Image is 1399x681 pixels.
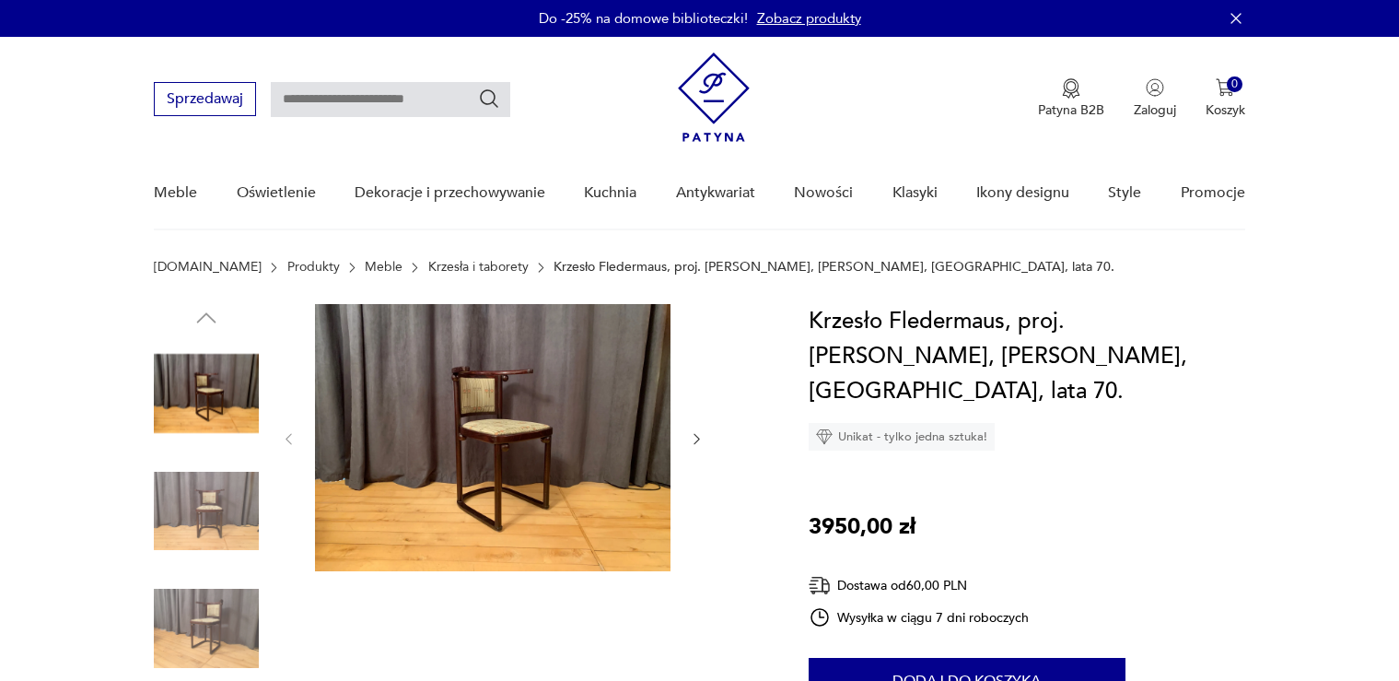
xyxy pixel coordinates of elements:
a: [DOMAIN_NAME] [154,260,262,275]
a: Klasyki [892,158,938,229]
img: Ikonka użytkownika [1146,78,1164,97]
img: Ikona medalu [1062,78,1080,99]
p: Zaloguj [1134,101,1176,119]
p: 3950,00 zł [809,510,915,545]
img: Zdjęcie produktu Krzesło Fledermaus, proj. Josef Hoffmann, Wittmann, Austria, lata 70. [154,341,259,446]
a: Style [1108,158,1141,229]
p: Do -25% na domowe biblioteczki! [539,9,748,28]
div: Unikat - tylko jedna sztuka! [809,423,995,451]
a: Ikona medaluPatyna B2B [1038,78,1104,119]
img: Ikona koszyka [1216,78,1234,97]
a: Kuchnia [584,158,636,229]
div: Wysyłka w ciągu 7 dni roboczych [809,606,1030,628]
button: 0Koszyk [1206,78,1245,119]
img: Zdjęcie produktu Krzesło Fledermaus, proj. Josef Hoffmann, Wittmann, Austria, lata 70. [315,304,670,571]
p: Koszyk [1206,101,1245,119]
img: Zdjęcie produktu Krzesło Fledermaus, proj. Josef Hoffmann, Wittmann, Austria, lata 70. [154,459,259,564]
img: Ikona diamentu [816,429,833,445]
button: Zaloguj [1134,78,1176,119]
a: Sprzedawaj [154,94,256,107]
h1: Krzesło Fledermaus, proj. [PERSON_NAME], [PERSON_NAME], [GEOGRAPHIC_DATA], lata 70. [809,304,1245,409]
a: Antykwariat [676,158,755,229]
img: Patyna - sklep z meblami i dekoracjami vintage [678,53,750,142]
div: 0 [1227,76,1242,92]
p: Patyna B2B [1038,101,1104,119]
a: Dekoracje i przechowywanie [355,158,545,229]
div: Dostawa od 60,00 PLN [809,574,1030,597]
a: Meble [365,260,402,275]
a: Oświetlenie [237,158,316,229]
a: Meble [154,158,197,229]
button: Sprzedawaj [154,82,256,116]
a: Krzesła i taborety [428,260,529,275]
img: Zdjęcie produktu Krzesło Fledermaus, proj. Josef Hoffmann, Wittmann, Austria, lata 70. [154,576,259,681]
a: Zobacz produkty [757,9,861,28]
a: Ikony designu [976,158,1069,229]
button: Szukaj [478,88,500,110]
button: Patyna B2B [1038,78,1104,119]
a: Promocje [1181,158,1245,229]
p: Krzesło Fledermaus, proj. [PERSON_NAME], [PERSON_NAME], [GEOGRAPHIC_DATA], lata 70. [554,260,1114,275]
a: Produkty [287,260,340,275]
img: Ikona dostawy [809,574,831,597]
a: Nowości [794,158,853,229]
